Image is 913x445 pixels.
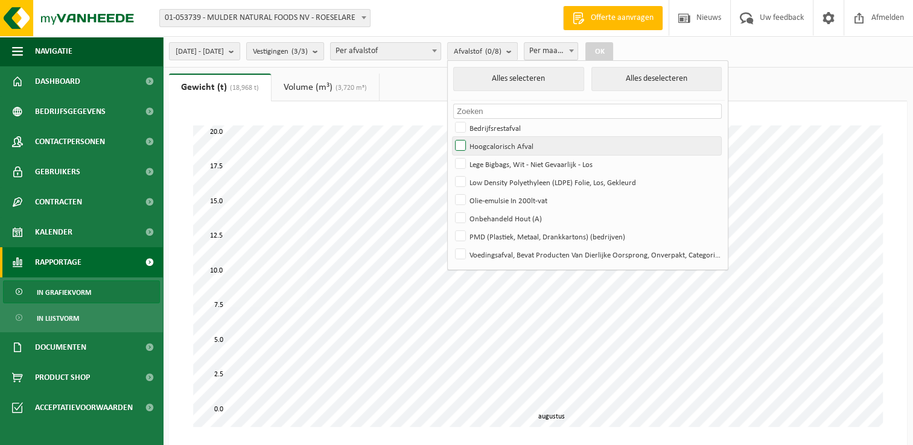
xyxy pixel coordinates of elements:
[35,187,82,217] span: Contracten
[35,362,90,393] span: Product Shop
[37,307,79,330] span: In lijstvorm
[35,217,72,247] span: Kalender
[453,173,721,191] label: Low Density Polyethyleen (LDPE) Folie, Los, Gekleurd
[35,157,80,187] span: Gebruikers
[35,96,106,127] span: Bedrijfsgegevens
[246,42,324,60] button: Vestigingen(3/3)
[169,42,240,60] button: [DATE] - [DATE]
[585,42,613,62] button: OK
[176,43,224,61] span: [DATE] - [DATE]
[169,74,271,101] a: Gewicht (t)
[453,67,584,91] button: Alles selecteren
[453,227,721,245] label: PMD (Plastiek, Metaal, Drankkartons) (bedrijven)
[453,155,721,173] label: Lege Bigbags, Wit - Niet Gevaarlijk - Los
[524,43,578,60] span: Per maand
[35,393,133,423] span: Acceptatievoorwaarden
[453,104,722,119] input: Zoeken
[454,43,501,61] span: Afvalstof
[591,67,722,91] button: Alles deselecteren
[453,137,721,155] label: Hoogcalorisch Afval
[35,127,105,157] span: Contactpersonen
[253,43,308,61] span: Vestigingen
[447,42,518,60] button: Afvalstof(0/8)
[35,36,72,66] span: Navigatie
[3,280,160,303] a: In grafiekvorm
[485,48,501,55] count: (0/8)
[330,42,441,60] span: Per afvalstof
[272,74,379,101] a: Volume (m³)
[331,43,441,60] span: Per afvalstof
[291,48,308,55] count: (3/3)
[35,332,86,362] span: Documenten
[160,10,370,27] span: 01-053739 - MULDER NATURAL FOODS NV - ROESELARE
[453,245,721,264] label: Voedingsafval, Bevat Producten Van Dierlijke Oorsprong, Onverpakt, Categorie 3
[563,6,663,30] a: Offerte aanvragen
[453,191,721,209] label: Olie-emulsie In 200lt-vat
[159,9,371,27] span: 01-053739 - MULDER NATURAL FOODS NV - ROESELARE
[35,247,81,277] span: Rapportage
[227,84,259,92] span: (18,968 t)
[524,42,579,60] span: Per maand
[3,306,160,329] a: In lijstvorm
[35,66,80,96] span: Dashboard
[453,119,721,137] label: Bedrijfsrestafval
[588,12,657,24] span: Offerte aanvragen
[453,209,721,227] label: Onbehandeld Hout (A)
[332,84,367,92] span: (3,720 m³)
[37,281,91,304] span: In grafiekvorm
